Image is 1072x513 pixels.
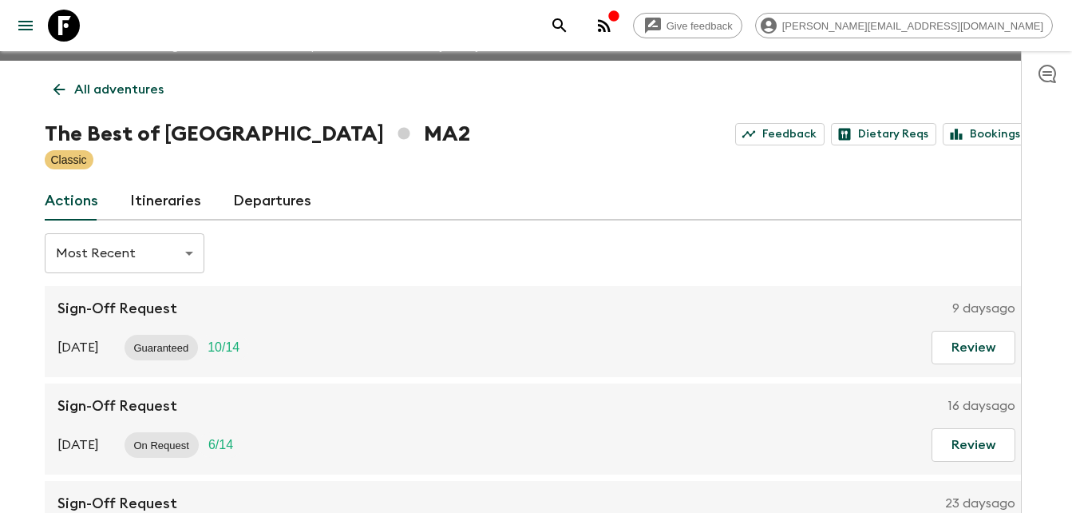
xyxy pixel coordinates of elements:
p: 16 days ago [948,396,1015,416]
a: Itineraries [130,182,201,221]
button: Review [932,428,1015,462]
p: [DATE] [57,435,99,455]
span: [PERSON_NAME][EMAIL_ADDRESS][DOMAIN_NAME] [773,20,1052,32]
button: search adventures [544,10,576,42]
a: Actions [45,182,98,221]
p: 10 / 14 [208,338,239,357]
p: Sign-Off Request [57,494,177,513]
span: Give feedback [658,20,742,32]
p: All adventures [74,80,164,99]
button: menu [10,10,42,42]
div: Trip Fill [199,432,243,458]
button: Review [932,331,1015,364]
p: 6 / 14 [208,435,233,455]
a: Departures [233,182,311,221]
p: [DATE] [57,338,99,357]
a: Give feedback [633,13,742,38]
span: Guaranteed [125,342,199,354]
a: Bookings [943,123,1028,145]
p: Sign-Off Request [57,299,177,318]
p: 9 days ago [952,299,1015,318]
a: Dietary Reqs [831,123,936,145]
a: All adventures [45,74,172,105]
div: [PERSON_NAME][EMAIL_ADDRESS][DOMAIN_NAME] [755,13,1053,38]
div: Trip Fill [198,335,249,360]
h1: The Best of [GEOGRAPHIC_DATA] MA2 [45,118,470,150]
a: Feedback [735,123,825,145]
p: Classic [51,152,87,168]
span: On Request [125,439,199,451]
div: Most Recent [45,231,204,276]
p: Sign-Off Request [57,396,177,416]
p: 23 days ago [945,494,1015,513]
